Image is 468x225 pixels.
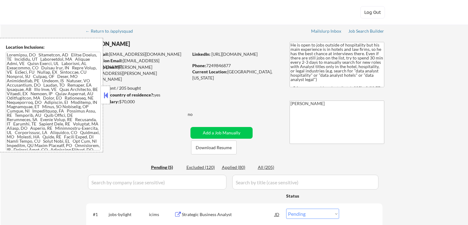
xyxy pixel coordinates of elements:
div: [PERSON_NAME][EMAIL_ADDRESS][PERSON_NAME][DOMAIN_NAME] [86,64,188,82]
input: Search by title (case sensitive) [232,175,378,190]
a: Job Search Builder [348,29,384,35]
div: Applied (80) [222,164,253,170]
div: JD [274,209,280,220]
input: Search by company (case sensitive) [88,175,226,190]
div: 7249846877 [192,63,279,69]
strong: LinkedIn: [192,51,210,57]
a: ← Return to /applysquad [86,29,139,35]
div: Status [286,190,339,201]
div: Job Search Builder [348,29,384,33]
div: [PERSON_NAME] [86,40,213,48]
div: Pending (5) [151,164,182,170]
button: Download Resume [191,141,237,154]
button: Add a Job Manually [190,127,253,139]
div: ← Return to /applysquad [86,29,139,33]
div: [GEOGRAPHIC_DATA], [US_STATE] [192,69,279,81]
div: Strategic Business Analyst [182,211,275,218]
div: $70,000 [86,99,188,105]
div: #1 [93,211,104,218]
strong: Current Location: [192,69,227,74]
div: Mailslurp Inbox [311,29,342,33]
a: Mailslurp Inbox [311,29,342,35]
div: 80 sent / 205 bought [86,85,188,91]
div: jobs-bylight [109,211,149,218]
div: [EMAIL_ADDRESS][DOMAIN_NAME] [86,58,188,70]
strong: Phone: [192,63,206,68]
div: All (205) [258,164,289,170]
div: [EMAIL_ADDRESS][DOMAIN_NAME] [86,51,188,57]
div: Excluded (120) [186,164,217,170]
strong: Can work in country of residence?: [86,92,154,97]
div: no [188,111,205,117]
a: [URL][DOMAIN_NAME] [211,51,258,57]
button: Log Out [360,6,385,18]
div: icims [149,211,174,218]
div: Location Inclusions: [6,44,101,50]
div: yes [86,92,186,98]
